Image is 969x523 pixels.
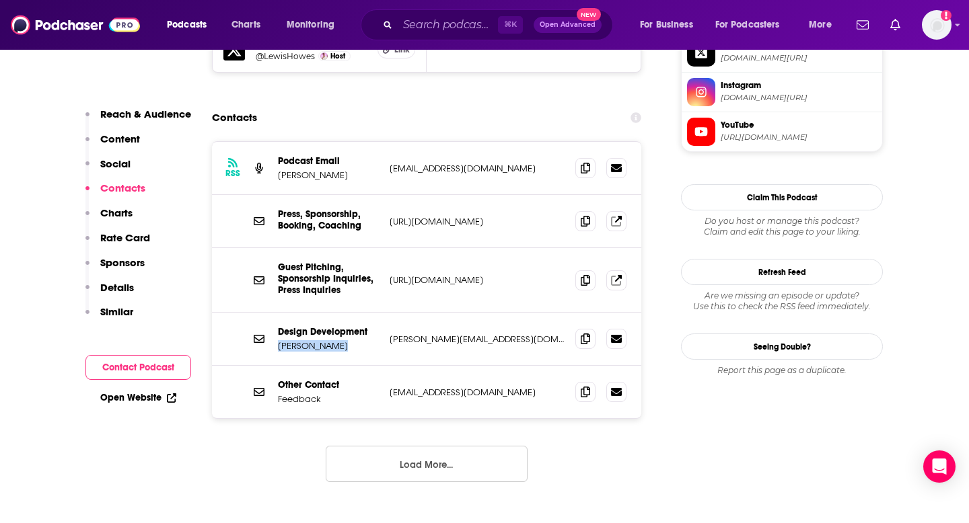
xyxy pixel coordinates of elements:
a: Show notifications dropdown [851,13,874,36]
p: Press, Sponsorship, Booking, Coaching [278,208,379,231]
button: open menu [157,14,224,36]
button: Refresh Feed [681,259,883,285]
button: Show profile menu [922,10,952,40]
p: [PERSON_NAME] [278,340,379,352]
button: Charts [85,206,133,231]
button: open menu [799,14,849,36]
div: Search podcasts, credits, & more... [373,9,626,40]
span: https://www.youtube.com/@lewishowes [721,132,877,143]
img: Lewis Howes [320,52,328,60]
a: Seeing Double? [681,333,883,360]
h3: RSS [225,168,240,179]
img: User Profile [922,10,952,40]
span: New [577,8,601,21]
p: [URL][DOMAIN_NAME] [390,216,565,227]
span: Instagram [721,79,877,91]
span: ⌘ K [498,16,523,34]
span: For Podcasters [715,15,780,34]
div: Report this page as a duplicate. [681,365,883,376]
button: open menu [631,14,710,36]
p: Details [100,281,134,294]
p: [PERSON_NAME][EMAIL_ADDRESS][DOMAIN_NAME] [390,333,565,345]
p: Contacts [100,182,145,194]
span: Logged in as megcassidy [922,10,952,40]
button: Details [85,281,134,306]
p: [URL][DOMAIN_NAME] [390,274,565,286]
h2: Contacts [212,105,257,130]
span: twitter.com/LewisHowes [721,53,877,63]
button: Load More... [326,446,528,482]
a: Instagram[DOMAIN_NAME][URL] [687,78,877,106]
span: Monitoring [287,15,334,34]
p: Feedback [278,393,379,405]
a: Open Website [100,392,176,403]
span: More [809,15,832,34]
span: Podcasts [167,15,207,34]
button: Open AdvancedNew [534,17,602,33]
span: instagram.com/lewishowes [721,93,877,103]
svg: Add a profile image [941,10,952,21]
button: Claim This Podcast [681,184,883,210]
button: Sponsors [85,256,145,281]
p: Rate Card [100,231,150,244]
span: For Business [640,15,693,34]
p: Other Contact [278,379,379,391]
p: [EMAIL_ADDRESS][DOMAIN_NAME] [390,387,565,398]
button: Content [85,132,140,157]
button: Reach & Audience [85,108,191,132]
p: [PERSON_NAME] [278,169,379,181]
button: open menu [707,14,799,36]
p: Design Development [278,326,379,337]
span: YouTube [721,119,877,131]
a: X/Twitter[DOMAIN_NAME][URL] [687,38,877,67]
img: Podchaser - Follow, Share and Rate Podcasts [11,12,140,38]
p: Content [100,132,140,145]
p: Social [100,157,131,170]
p: Charts [100,206,133,219]
span: Host [330,52,345,61]
button: Similar [85,305,133,330]
span: Do you host or manage this podcast? [681,216,883,227]
p: Sponsors [100,256,145,269]
p: Similar [100,305,133,318]
button: Contacts [85,182,145,206]
p: Guest Pitching, Sponsorship Inquiries, Press Inquiries [278,261,379,296]
input: Search podcasts, credits, & more... [398,14,498,36]
div: Open Intercom Messenger [923,450,956,483]
a: @LewisHowes [256,51,315,61]
a: YouTube[URL][DOMAIN_NAME] [687,118,877,146]
button: Social [85,157,131,182]
div: Are we missing an episode or update? Use this to check the RSS feed immediately. [681,290,883,312]
a: Show notifications dropdown [885,13,906,36]
div: Claim and edit this page to your liking. [681,216,883,237]
p: [EMAIL_ADDRESS][DOMAIN_NAME] [390,163,565,174]
p: Podcast Email [278,155,379,167]
p: Reach & Audience [100,108,191,120]
span: Open Advanced [540,22,596,28]
button: Rate Card [85,231,150,256]
button: open menu [277,14,352,36]
span: Charts [231,15,260,34]
button: Contact Podcast [85,355,191,380]
a: Charts [223,14,268,36]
